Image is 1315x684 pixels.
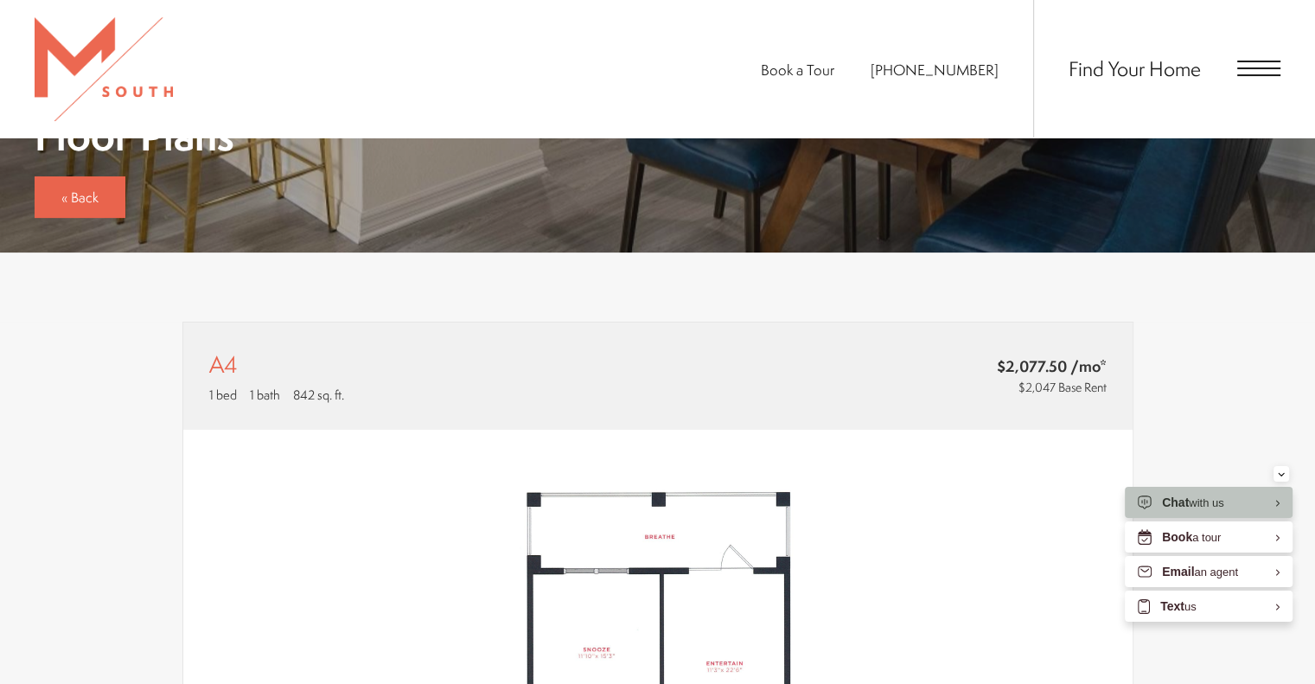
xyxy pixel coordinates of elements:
[61,188,99,207] span: « Back
[35,17,173,121] img: MSouth
[896,355,1107,377] span: $2,077.50 /mo*
[250,386,280,404] span: 1 bath
[761,60,834,80] a: Book a Tour
[1018,379,1107,396] span: $2,047 Base Rent
[1069,54,1201,82] a: Find Your Home
[1237,61,1280,76] button: Open Menu
[293,386,344,404] span: 842 sq. ft.
[35,116,234,155] p: Floor Plans
[871,60,999,80] a: Call Us at 813-570-8014
[35,176,125,218] a: « Back
[209,348,238,381] h1: A4
[209,386,237,404] span: 1 bed
[871,60,999,80] span: [PHONE_NUMBER]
